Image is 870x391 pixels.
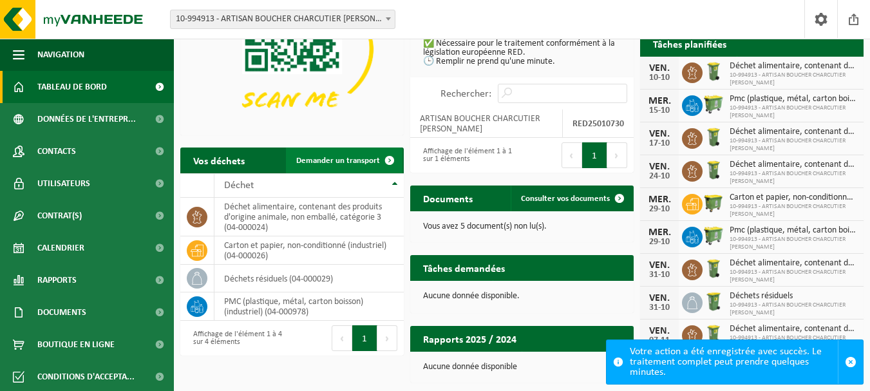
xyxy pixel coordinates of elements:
[214,265,404,292] td: déchets résiduels (04-000029)
[647,326,672,336] div: VEN.
[647,238,672,247] div: 29-10
[187,324,286,352] div: Affichage de l'élément 1 à 4 sur 4 éléments
[730,269,857,284] span: 10-994913 - ARTISAN BOUCHER CHARCUTIER [PERSON_NAME]
[170,10,395,29] span: 10-994913 - ARTISAN BOUCHER CHARCUTIER MYRIAM DELHAYE - XHENDELESSE
[703,93,724,115] img: WB-0660-HPE-GN-50
[37,167,90,200] span: Utilisateurs
[37,103,136,135] span: Données de l'entrepr...
[630,340,838,384] div: Votre action a été enregistrée avec succès. Le traitement complet peut prendre quelques minutes.
[730,61,857,72] span: Déchet alimentaire, contenant des produits d'origine animale, non emballé, catég...
[730,334,857,350] span: 10-994913 - ARTISAN BOUCHER CHARCUTIER [PERSON_NAME]
[647,227,672,238] div: MER.
[647,336,672,345] div: 07-11
[521,195,610,203] span: Consulter vos documents
[730,324,857,334] span: Déchet alimentaire, contenant des produits d'origine animale, non emballé, catég...
[180,148,258,173] h2: Vos déchets
[730,291,857,301] span: Déchets résiduels
[417,141,516,169] div: Affichage de l'élément 1 à 1 sur 1 éléments
[647,162,672,172] div: VEN.
[647,63,672,73] div: VEN.
[440,89,491,99] label: Rechercher:
[703,225,724,247] img: WB-0660-HPE-GN-50
[410,326,529,351] h2: Rapports 2025 / 2024
[377,325,397,351] button: Next
[562,142,582,168] button: Previous
[647,260,672,271] div: VEN.
[607,142,627,168] button: Next
[647,271,672,280] div: 31-10
[703,159,724,181] img: WB-0140-HPE-GN-50
[37,200,82,232] span: Contrat(s)
[730,301,857,317] span: 10-994913 - ARTISAN BOUCHER CHARCUTIER [PERSON_NAME]
[730,193,857,203] span: Carton et papier, non-conditionné (industriel)
[703,291,724,312] img: WB-0240-HPE-GN-50
[37,39,84,71] span: Navigation
[296,157,380,165] span: Demander un transport
[214,198,404,236] td: déchet alimentaire, contenant des produits d'origine animale, non emballé, catégorie 3 (04-000024)
[703,192,724,214] img: WB-1100-HPE-GN-50
[647,172,672,181] div: 24-10
[640,31,739,56] h2: Tâches planifiées
[332,325,352,351] button: Previous
[522,351,632,377] a: Consulter les rapports
[423,222,621,231] p: Vous avez 5 document(s) non lu(s).
[511,186,632,211] a: Consulter vos documents
[410,110,563,138] td: ARTISAN BOUCHER CHARCUTIER [PERSON_NAME]
[37,329,115,361] span: Boutique en ligne
[224,180,254,191] span: Déchet
[703,61,724,82] img: WB-0140-HPE-GN-50
[730,137,857,153] span: 10-994913 - ARTISAN BOUCHER CHARCUTIER [PERSON_NAME]
[730,104,857,120] span: 10-994913 - ARTISAN BOUCHER CHARCUTIER [PERSON_NAME]
[37,71,107,103] span: Tableau de bord
[37,296,86,329] span: Documents
[37,232,84,264] span: Calendrier
[730,127,857,137] span: Déchet alimentaire, contenant des produits d'origine animale, non emballé, catég...
[730,225,857,236] span: Pmc (plastique, métal, carton boisson) (industriel)
[730,72,857,87] span: 10-994913 - ARTISAN BOUCHER CHARCUTIER [PERSON_NAME]
[647,129,672,139] div: VEN.
[647,303,672,312] div: 31-10
[171,10,395,28] span: 10-994913 - ARTISAN BOUCHER CHARCUTIER MYRIAM DELHAYE - XHENDELESSE
[730,160,857,170] span: Déchet alimentaire, contenant des produits d'origine animale, non emballé, catég...
[582,142,607,168] button: 1
[423,292,621,301] p: Aucune donnée disponible.
[647,195,672,205] div: MER.
[730,236,857,251] span: 10-994913 - ARTISAN BOUCHER CHARCUTIER [PERSON_NAME]
[647,205,672,214] div: 29-10
[730,170,857,186] span: 10-994913 - ARTISAN BOUCHER CHARCUTIER [PERSON_NAME]
[703,323,724,345] img: WB-0140-HPE-GN-50
[37,264,77,296] span: Rapports
[410,186,486,211] h2: Documents
[214,292,404,321] td: PMC (plastique, métal, carton boisson) (industriel) (04-000978)
[647,96,672,106] div: MER.
[286,148,402,173] a: Demander un transport
[37,135,76,167] span: Contacts
[730,203,857,218] span: 10-994913 - ARTISAN BOUCHER CHARCUTIER [PERSON_NAME]
[423,363,621,372] p: Aucune donnée disponible
[703,126,724,148] img: WB-0140-HPE-GN-50
[647,73,672,82] div: 10-10
[703,258,724,280] img: WB-0140-HPE-GN-50
[410,255,518,280] h2: Tâches demandées
[647,106,672,115] div: 15-10
[352,325,377,351] button: 1
[647,293,672,303] div: VEN.
[572,119,624,129] strong: RED25010730
[730,94,857,104] span: Pmc (plastique, métal, carton boisson) (industriel)
[730,258,857,269] span: Déchet alimentaire, contenant des produits d'origine animale, non emballé, catég...
[647,139,672,148] div: 17-10
[214,236,404,265] td: carton et papier, non-conditionné (industriel) (04-000026)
